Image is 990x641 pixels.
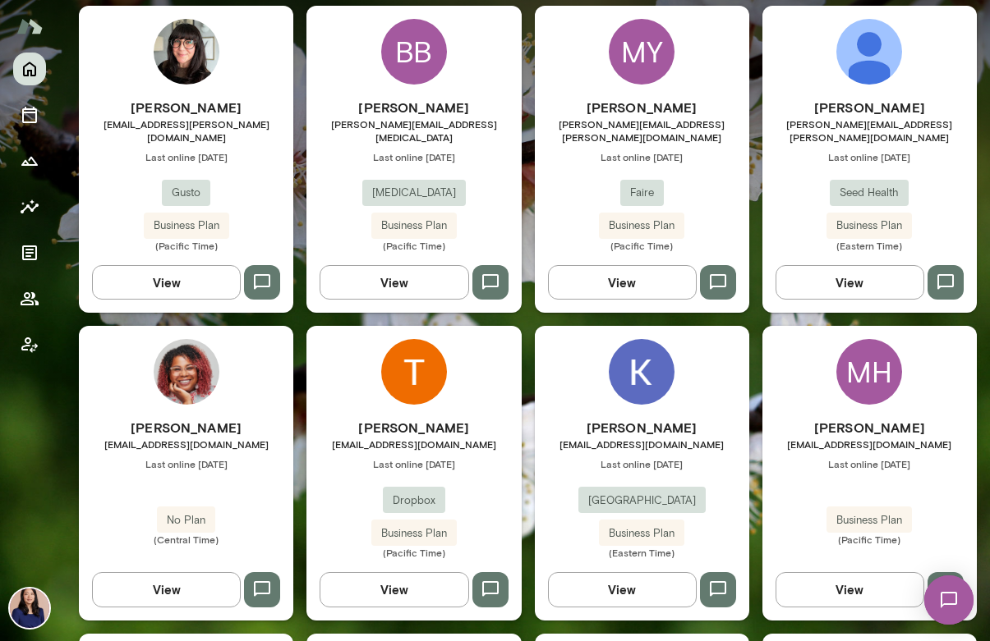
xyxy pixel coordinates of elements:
span: (Pacific Time) [306,546,521,559]
h6: [PERSON_NAME] [762,418,977,437]
h6: [PERSON_NAME] [306,98,521,117]
span: Business Plan [827,512,912,529]
span: (Eastern Time) [535,546,749,559]
span: Last online [DATE] [762,150,977,163]
span: No Plan [157,512,215,529]
div: MY [609,19,675,85]
h6: [PERSON_NAME] [79,98,293,117]
img: Theresa Ma [381,339,447,405]
h6: [PERSON_NAME] [306,418,521,437]
span: [GEOGRAPHIC_DATA] [578,492,706,509]
span: Business Plan [827,217,912,234]
button: Sessions [13,98,46,131]
button: Home [13,53,46,85]
span: (Pacific Time) [79,239,293,252]
span: Last online [DATE] [762,457,977,470]
button: View [320,265,468,300]
span: Business Plan [371,217,457,234]
button: View [548,572,697,607]
span: Business Plan [599,525,684,542]
img: Jadyn Aguilar [154,19,219,85]
span: Last online [DATE] [79,150,293,163]
span: Last online [DATE] [306,457,521,470]
span: (Pacific Time) [306,239,521,252]
span: Business Plan [371,525,457,542]
img: Leah Kim [10,588,49,628]
img: Mento [16,11,43,42]
span: Business Plan [599,217,684,234]
span: [EMAIL_ADDRESS][DOMAIN_NAME] [306,437,521,451]
span: Last online [DATE] [79,457,293,470]
h6: [PERSON_NAME] [535,98,749,117]
span: (Central Time) [79,533,293,546]
span: [EMAIL_ADDRESS][PERSON_NAME][DOMAIN_NAME] [79,117,293,144]
button: View [776,572,924,607]
span: Last online [DATE] [306,150,521,163]
span: Business Plan [144,217,229,234]
span: (Pacific Time) [535,239,749,252]
h6: [PERSON_NAME] [762,98,977,117]
span: Gusto [162,185,210,201]
button: Client app [13,328,46,361]
button: Insights [13,190,46,223]
h6: [PERSON_NAME] [535,418,749,437]
span: (Eastern Time) [762,239,977,252]
span: [PERSON_NAME][EMAIL_ADDRESS][MEDICAL_DATA] [306,117,521,144]
div: MH [836,339,902,405]
button: View [776,265,924,300]
img: Jennie Becker [836,19,902,85]
span: [MEDICAL_DATA] [362,185,466,201]
div: BB [381,19,447,85]
span: Dropbox [383,492,445,509]
span: Last online [DATE] [535,457,749,470]
button: Documents [13,236,46,269]
button: View [92,572,241,607]
span: [EMAIL_ADDRESS][DOMAIN_NAME] [762,437,977,451]
span: Seed Health [830,185,909,201]
img: Brittany Canty [154,339,219,405]
button: View [92,265,241,300]
span: [EMAIL_ADDRESS][DOMAIN_NAME] [535,437,749,451]
span: Last online [DATE] [535,150,749,163]
span: [PERSON_NAME][EMAIL_ADDRESS][PERSON_NAME][DOMAIN_NAME] [535,117,749,144]
button: View [320,572,468,607]
img: Kevin Rippon [609,339,675,405]
span: [PERSON_NAME][EMAIL_ADDRESS][PERSON_NAME][DOMAIN_NAME] [762,117,977,144]
button: View [548,265,697,300]
span: [EMAIL_ADDRESS][DOMAIN_NAME] [79,437,293,451]
span: Faire [620,185,664,201]
button: Members [13,282,46,315]
h6: [PERSON_NAME] [79,418,293,437]
button: Growth Plan [13,144,46,177]
span: (Pacific Time) [762,533,977,546]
